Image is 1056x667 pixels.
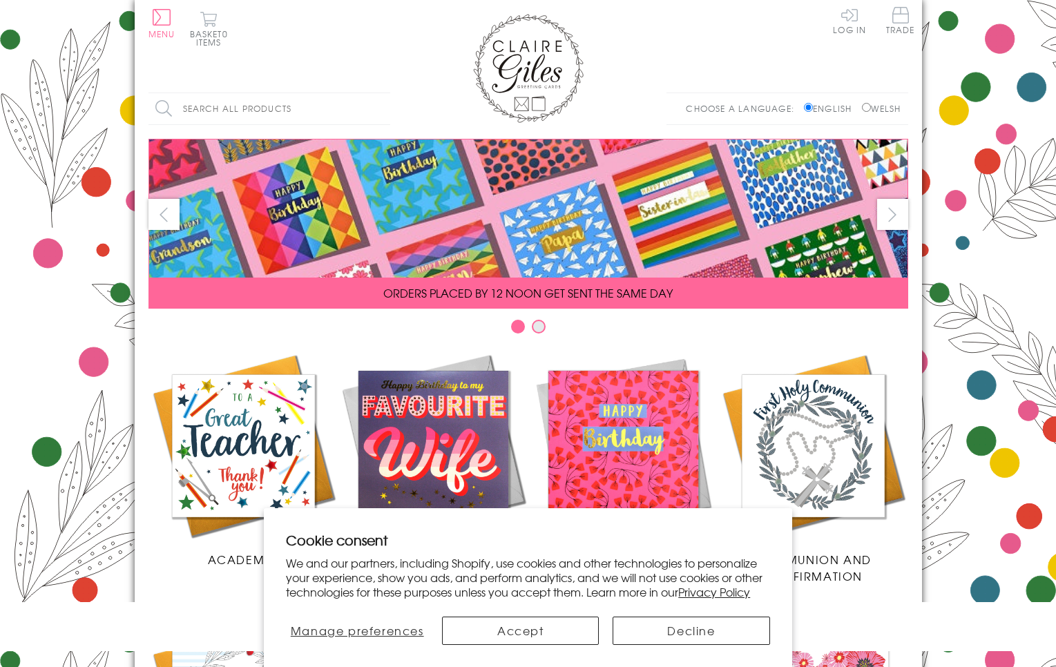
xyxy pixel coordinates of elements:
[148,9,175,38] button: Menu
[877,199,908,230] button: next
[804,102,858,115] label: English
[754,551,872,584] span: Communion and Confirmation
[196,28,228,48] span: 0 items
[511,320,525,333] button: Carousel Page 1 (Current Slide)
[886,7,915,37] a: Trade
[833,7,866,34] a: Log In
[148,351,338,568] a: Academic
[208,551,279,568] span: Academic
[804,103,813,112] input: English
[148,28,175,40] span: Menu
[613,617,769,645] button: Decline
[148,199,180,230] button: prev
[148,319,908,340] div: Carousel Pagination
[286,617,428,645] button: Manage preferences
[286,530,770,550] h2: Cookie consent
[473,14,584,123] img: Claire Giles Greetings Cards
[338,351,528,568] a: New Releases
[376,93,390,124] input: Search
[286,556,770,599] p: We and our partners, including Shopify, use cookies and other technologies to personalize your ex...
[442,617,599,645] button: Accept
[383,284,673,301] span: ORDERS PLACED BY 12 NOON GET SENT THE SAME DAY
[678,583,750,600] a: Privacy Policy
[686,102,801,115] p: Choose a language:
[291,622,424,639] span: Manage preferences
[862,103,871,112] input: Welsh
[862,102,901,115] label: Welsh
[190,11,228,46] button: Basket0 items
[528,351,718,568] a: Birthdays
[718,351,908,584] a: Communion and Confirmation
[886,7,915,34] span: Trade
[148,93,390,124] input: Search all products
[532,320,546,333] button: Carousel Page 2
